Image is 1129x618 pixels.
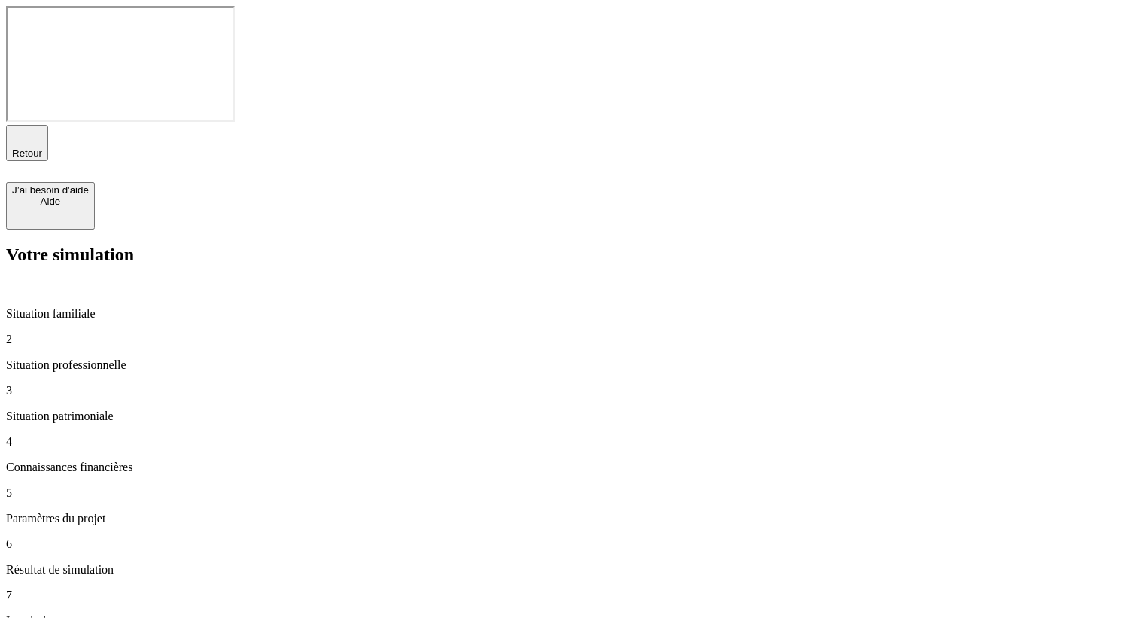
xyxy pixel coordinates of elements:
span: Retour [12,148,42,159]
div: Aide [12,196,89,207]
p: 4 [6,435,1123,449]
p: Situation professionnelle [6,358,1123,372]
div: J’ai besoin d'aide [12,184,89,196]
p: Résultat de simulation [6,563,1123,577]
p: Situation familiale [6,307,1123,321]
p: Situation patrimoniale [6,409,1123,423]
p: Paramètres du projet [6,512,1123,525]
h2: Votre simulation [6,245,1123,265]
p: 2 [6,333,1123,346]
p: 7 [6,589,1123,602]
p: 3 [6,384,1123,397]
button: J’ai besoin d'aideAide [6,182,95,230]
p: 5 [6,486,1123,500]
p: 6 [6,537,1123,551]
button: Retour [6,125,48,161]
p: Connaissances financières [6,461,1123,474]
